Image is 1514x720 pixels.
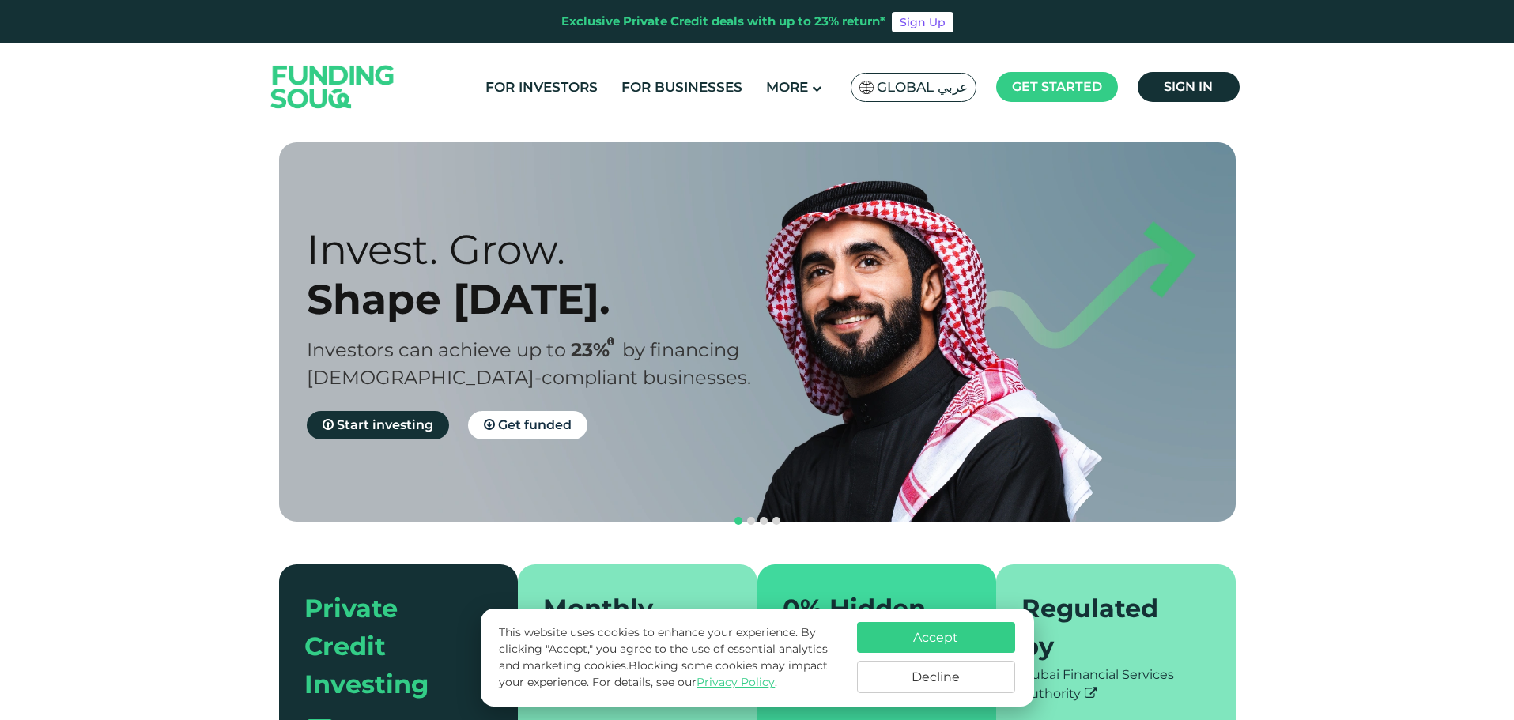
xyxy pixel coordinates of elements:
img: SA Flag [859,81,874,94]
a: Sign in [1138,72,1240,102]
button: navigation [770,515,783,527]
a: Sign Up [892,12,953,32]
a: Get funded [468,411,587,439]
img: Logo [255,47,410,126]
span: Blocking some cookies may impact your experience. [499,658,828,689]
span: Investors can achieve up to [307,338,566,361]
button: Decline [857,661,1015,693]
a: Privacy Policy [697,675,775,689]
i: 23% IRR (expected) ~ 15% Net yield (expected) [607,337,614,346]
div: Exclusive Private Credit deals with up to 23% return* [561,13,885,31]
div: Regulated by [1021,590,1191,665]
button: navigation [757,515,770,527]
div: Dubai Financial Services Authority [1021,665,1210,703]
div: Shape [DATE]. [307,274,785,324]
div: 0% Hidden Fees [783,590,953,665]
div: Invest. Grow. [307,224,785,274]
span: More [766,79,808,95]
button: navigation [732,515,745,527]
button: navigation [745,515,757,527]
p: This website uses cookies to enhance your experience. By clicking "Accept," you agree to the use ... [499,624,840,691]
button: Accept [857,622,1015,653]
span: Global عربي [877,78,968,96]
a: For Investors [481,74,602,100]
span: Get funded [498,417,572,432]
span: Sign in [1164,79,1213,94]
div: Private Credit Investing [304,590,474,703]
div: Monthly repayments [543,590,713,665]
a: For Businesses [617,74,746,100]
span: Get started [1012,79,1102,94]
a: Start investing [307,411,449,439]
span: Start investing [337,417,433,432]
span: 23% [571,338,622,361]
span: For details, see our . [592,675,777,689]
